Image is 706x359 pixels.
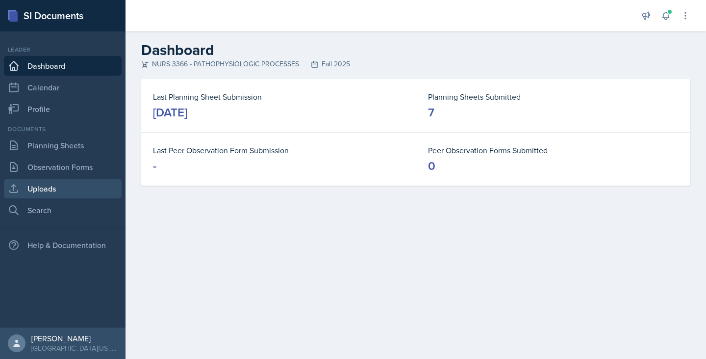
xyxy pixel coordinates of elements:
[141,41,690,59] h2: Dashboard
[31,343,118,353] div: [GEOGRAPHIC_DATA][US_STATE]
[428,105,434,120] div: 7
[428,91,679,103] dt: Planning Sheets Submitted
[4,56,122,76] a: Dashboard
[153,144,404,156] dt: Last Peer Observation Form Submission
[4,200,122,220] a: Search
[4,78,122,97] a: Calendar
[141,59,690,69] div: NURS 3366 - PATHOPHYSIOLOGIC PROCESSES Fall 2025
[153,158,156,174] div: -
[153,91,404,103] dt: Last Planning Sheet Submission
[428,158,435,174] div: 0
[4,125,122,134] div: Documents
[428,144,679,156] dt: Peer Observation Forms Submitted
[4,179,122,198] a: Uploads
[31,333,118,343] div: [PERSON_NAME]
[4,136,122,155] a: Planning Sheets
[4,45,122,54] div: Leader
[153,105,187,120] div: [DATE]
[4,157,122,177] a: Observation Forms
[4,235,122,255] div: Help & Documentation
[4,99,122,119] a: Profile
